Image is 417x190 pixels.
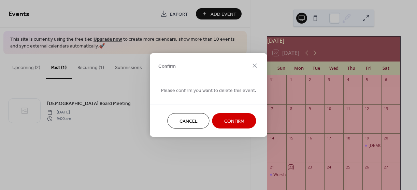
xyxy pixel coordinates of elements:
span: Please confirm you want to delete this event. [161,87,256,94]
span: Confirm [224,118,244,125]
span: Confirm [158,63,176,70]
button: Confirm [212,113,256,128]
span: Cancel [179,118,198,125]
button: Cancel [168,113,210,128]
